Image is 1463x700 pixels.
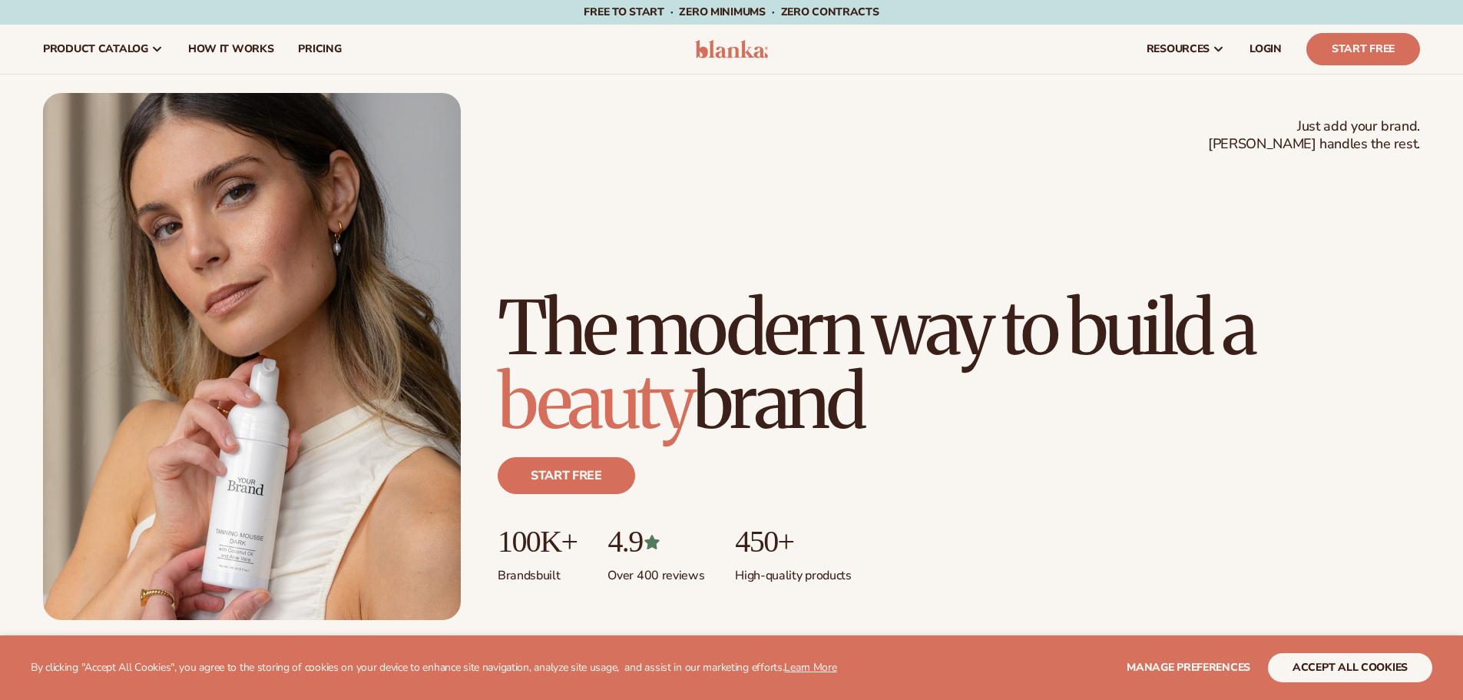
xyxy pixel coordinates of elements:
a: Start free [498,457,635,494]
a: product catalog [31,25,176,74]
p: High-quality products [735,559,851,584]
a: Learn More [784,660,836,675]
a: How It Works [176,25,286,74]
p: Brands built [498,559,577,584]
button: Manage preferences [1127,653,1250,682]
a: LOGIN [1237,25,1294,74]
a: Start Free [1306,33,1420,65]
span: Just add your brand. [PERSON_NAME] handles the rest. [1208,118,1420,154]
span: resources [1147,43,1210,55]
p: 4.9 [607,525,704,559]
span: LOGIN [1250,43,1282,55]
span: pricing [298,43,341,55]
h1: The modern way to build a brand [498,291,1420,439]
a: pricing [286,25,353,74]
img: Female holding tanning mousse. [43,93,461,620]
img: logo [695,40,768,58]
p: 450+ [735,525,851,559]
span: Free to start · ZERO minimums · ZERO contracts [584,5,879,19]
button: accept all cookies [1268,653,1432,682]
span: Manage preferences [1127,660,1250,675]
p: By clicking "Accept All Cookies", you agree to the storing of cookies on your device to enhance s... [31,662,837,675]
span: product catalog [43,43,148,55]
p: 100K+ [498,525,577,559]
span: How It Works [188,43,274,55]
p: Over 400 reviews [607,559,704,584]
a: resources [1134,25,1237,74]
span: beauty [498,356,693,448]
